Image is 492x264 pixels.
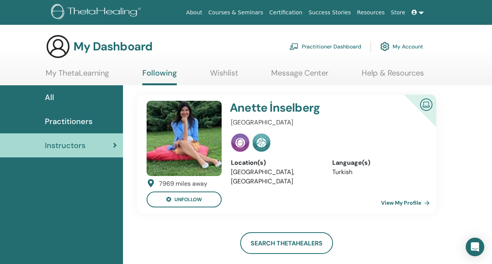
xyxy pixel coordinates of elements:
[354,5,388,20] a: Resources
[417,95,436,113] img: Certified Online Instructor
[362,68,424,83] a: Help & Resources
[230,101,389,115] h4: Anette İnselberg
[266,5,305,20] a: Certification
[46,68,109,83] a: My ThetaLearning
[388,5,408,20] a: Store
[142,68,177,85] a: Following
[240,232,333,254] a: Search ThetaHealers
[231,118,422,127] p: [GEOGRAPHIC_DATA]
[147,101,222,176] img: default.jpg
[45,116,92,127] span: Practitioners
[392,95,436,139] div: Certified Online Instructor
[381,195,433,211] a: View My Profile
[380,40,389,53] img: cog.svg
[51,4,143,21] img: logo.png
[210,68,238,83] a: Wishlist
[205,5,266,20] a: Courses & Seminars
[159,179,207,188] div: 7969 miles away
[380,38,423,55] a: My Account
[231,167,321,186] li: [GEOGRAPHIC_DATA], [GEOGRAPHIC_DATA]
[271,68,328,83] a: Message Center
[289,43,299,50] img: chalkboard-teacher.svg
[231,158,321,167] div: Location(s)
[45,91,54,103] span: All
[306,5,354,20] a: Success Stories
[332,167,422,177] li: Turkish
[332,158,422,167] div: Language(s)
[466,238,484,256] div: Open Intercom Messenger
[46,34,70,59] img: generic-user-icon.jpg
[183,5,205,20] a: About
[147,192,222,207] button: unfollow
[289,38,361,55] a: Practitioner Dashboard
[73,40,152,53] h3: My Dashboard
[45,140,85,151] span: Instructors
